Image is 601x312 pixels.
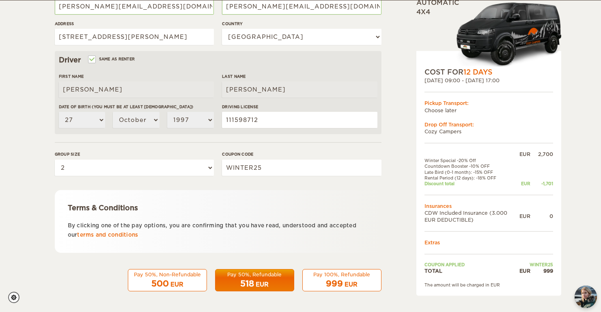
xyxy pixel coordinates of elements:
[222,112,377,128] input: e.g. 14789654B
[220,271,289,278] div: Pay 50%, Refundable
[59,104,214,110] label: Date of birth (You must be at least [DEMOGRAPHIC_DATA])
[302,269,381,292] button: Pay 100%, Refundable 999 EUR
[222,104,377,110] label: Driving License
[530,151,553,158] div: 2,700
[59,73,214,79] label: First Name
[575,286,597,308] img: Freyja at Cozy Campers
[215,269,294,292] button: Pay 50%, Refundable 518 EUR
[345,280,358,288] div: EUR
[424,163,519,169] td: Countdown Booster -10% OFF
[424,169,519,175] td: Late Bird (0-1 month): -15% OFF
[308,271,376,278] div: Pay 100%, Refundable
[240,279,254,288] span: 518
[89,58,94,63] input: Same as renter
[424,282,553,287] div: The amount will be charged in EUR
[449,0,561,67] img: Cozy-3.png
[424,121,553,128] div: Drop Off Transport:
[424,100,553,107] div: Pickup Transport:
[89,55,135,63] label: Same as renter
[256,280,269,288] div: EUR
[59,55,377,65] div: Driver
[424,77,553,84] div: [DATE] 09:00 - [DATE] 17:00
[77,232,138,238] a: terms and conditions
[424,262,519,267] td: Coupon applied
[530,213,553,220] div: 0
[55,151,214,157] label: Group size
[519,267,530,274] div: EUR
[222,81,377,98] input: e.g. Smith
[151,279,169,288] span: 500
[424,175,519,181] td: Rental Period (12 days): -18% OFF
[68,221,368,240] p: By clicking one of the pay options, you are confirming that you have read, understood and accepte...
[424,128,553,135] td: Cozy Campers
[424,209,519,223] td: CDW Included Insurance (3.000 EUR DEDUCTIBLE)
[424,267,519,274] td: TOTAL
[133,271,202,278] div: Pay 50%, Non-Refundable
[59,81,214,98] input: e.g. William
[519,151,530,158] div: EUR
[55,21,214,27] label: Address
[55,29,214,45] input: e.g. Street, City, Zip Code
[519,262,553,267] td: WINTER25
[68,203,368,213] div: Terms & Conditions
[424,181,519,186] td: Discount total
[170,280,183,288] div: EUR
[424,202,553,209] td: Insurances
[530,267,553,274] div: 999
[424,239,553,246] td: Extras
[519,213,530,220] div: EUR
[424,107,553,113] td: Choose later
[530,181,553,186] div: -1,701
[222,151,381,157] label: Coupon code
[222,21,381,27] label: Country
[8,292,25,303] a: Cookie settings
[424,67,553,77] div: COST FOR
[128,269,207,292] button: Pay 50%, Non-Refundable 500 EUR
[575,286,597,308] button: chat-button
[519,181,530,186] div: EUR
[222,73,377,79] label: Last Name
[424,158,519,163] td: Winter Special -20% Off
[463,68,492,76] span: 12 Days
[326,279,343,288] span: 999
